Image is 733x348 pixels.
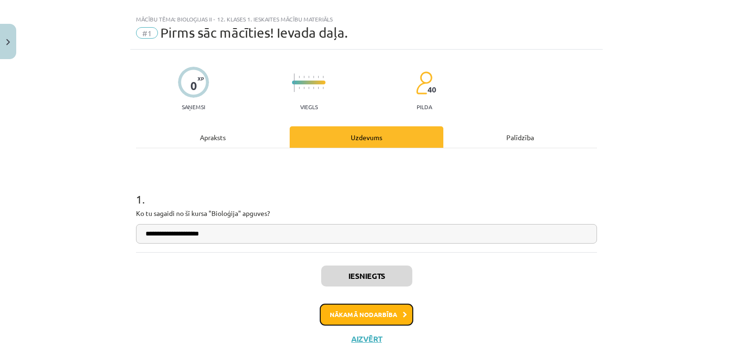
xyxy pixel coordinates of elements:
[300,103,318,110] p: Viegls
[178,103,209,110] p: Saņemsi
[313,76,314,78] img: icon-short-line-57e1e144782c952c97e751825c79c345078a6d821885a25fce030b3d8c18986b.svg
[294,73,295,92] img: icon-long-line-d9ea69661e0d244f92f715978eff75569469978d946b2353a9bb055b3ed8787d.svg
[313,87,314,89] img: icon-short-line-57e1e144782c952c97e751825c79c345078a6d821885a25fce030b3d8c18986b.svg
[443,126,597,148] div: Palīdzība
[320,304,413,326] button: Nākamā nodarbība
[290,126,443,148] div: Uzdevums
[136,208,597,218] p: Ko tu sagaidi no šī kursa "Bioloģija" apguves?
[190,79,197,92] div: 0
[160,25,348,41] span: Pirms sāc mācīties! Ievada daļa.
[323,87,324,89] img: icon-short-line-57e1e144782c952c97e751825c79c345078a6d821885a25fce030b3d8c18986b.svg
[308,76,309,78] img: icon-short-line-57e1e144782c952c97e751825c79c345078a6d821885a25fce030b3d8c18986b.svg
[308,87,309,89] img: icon-short-line-57e1e144782c952c97e751825c79c345078a6d821885a25fce030b3d8c18986b.svg
[416,71,432,95] img: students-c634bb4e5e11cddfef0936a35e636f08e4e9abd3cc4e673bd6f9a4125e45ecb1.svg
[136,176,597,205] h1: 1 .
[198,76,204,81] span: XP
[136,27,158,39] span: #1
[299,87,300,89] img: icon-short-line-57e1e144782c952c97e751825c79c345078a6d821885a25fce030b3d8c18986b.svg
[318,87,319,89] img: icon-short-line-57e1e144782c952c97e751825c79c345078a6d821885a25fce030b3d8c18986b.svg
[428,85,436,94] span: 40
[348,334,385,344] button: Aizvērt
[6,39,10,45] img: icon-close-lesson-0947bae3869378f0d4975bcd49f059093ad1ed9edebbc8119c70593378902aed.svg
[323,76,324,78] img: icon-short-line-57e1e144782c952c97e751825c79c345078a6d821885a25fce030b3d8c18986b.svg
[136,16,597,22] div: Mācību tēma: Bioloģijas ii - 12. klases 1. ieskaites mācību materiāls
[321,266,412,287] button: Iesniegts
[299,76,300,78] img: icon-short-line-57e1e144782c952c97e751825c79c345078a6d821885a25fce030b3d8c18986b.svg
[417,103,432,110] p: pilda
[136,126,290,148] div: Apraksts
[318,76,319,78] img: icon-short-line-57e1e144782c952c97e751825c79c345078a6d821885a25fce030b3d8c18986b.svg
